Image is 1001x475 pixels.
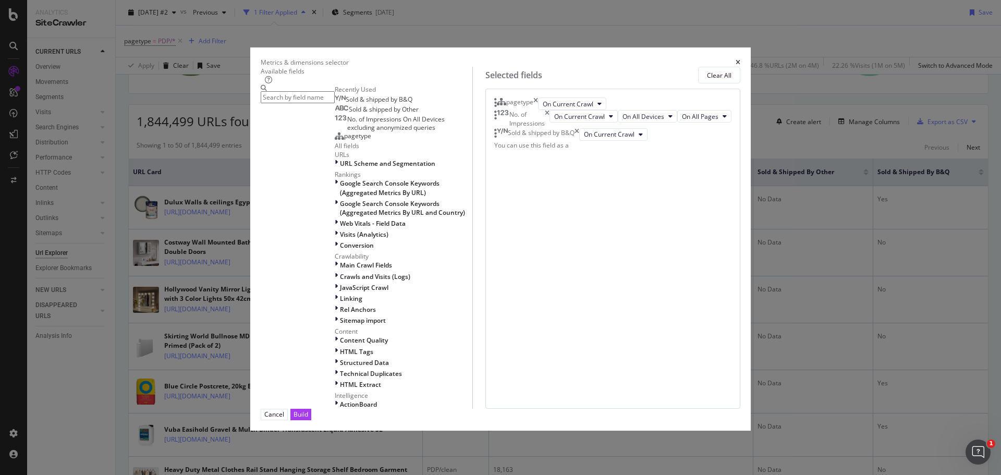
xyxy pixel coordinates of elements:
span: Google Search Console Keywords (Aggregated Metrics By URL) [340,179,440,197]
div: Recently Used [335,85,472,94]
div: No. of Impressions [509,110,545,128]
span: Crawls and Visits (Logs) [340,272,410,281]
span: Content Quality [340,336,388,345]
span: On Current Crawl [584,130,634,139]
button: Clear All [698,67,740,83]
div: URLs [335,150,472,159]
span: Conversion [340,241,374,250]
div: Rankings [335,170,472,179]
button: On All Pages [677,110,731,123]
button: On Current Crawl [550,110,618,123]
div: Intelligence [335,391,472,400]
span: ActionBoard [340,400,377,409]
div: Crawlability [335,252,472,261]
button: Cancel [261,409,288,420]
div: Clear All [707,71,731,80]
span: Google Search Console Keywords (Aggregated Metrics By URL and Country) [340,199,465,217]
span: Sold & shipped by Other [349,105,419,114]
span: Visits (Analytics) [340,230,388,239]
span: Sitemap import [340,316,386,325]
div: Metrics & dimensions selector [261,58,349,67]
span: No. of Impressions On All Devices excluding anonymized queries [347,115,445,132]
button: On Current Crawl [579,128,648,141]
span: On All Devices [622,112,664,121]
span: Technical Duplicates [340,369,402,378]
span: Sold & shipped by B&Q [346,95,412,104]
div: times [736,58,740,67]
button: On Current Crawl [538,98,606,110]
div: You can use this field as a [494,141,731,150]
span: Main Crawl Fields [340,261,392,270]
button: Build [290,409,311,420]
span: On Current Crawl [543,100,593,108]
div: Sold & shipped by B&Q [508,128,575,141]
div: times [575,128,579,141]
div: Build [294,410,308,419]
span: On Current Crawl [554,112,605,121]
div: All fields [335,141,472,150]
span: Web Vitals - Field Data [340,219,406,228]
span: JavaScript Crawl [340,283,388,292]
button: On All Devices [618,110,677,123]
span: On All Pages [682,112,718,121]
div: pagetype [506,98,533,110]
div: times [533,98,538,110]
iframe: Intercom live chat [966,440,991,465]
span: Rel Anchors [340,305,376,314]
span: HTML Tags [340,347,373,356]
div: Sold & shipped by B&QtimesOn Current Crawl [494,128,731,141]
div: pagetypetimesOn Current Crawl [494,98,731,110]
div: Available fields [261,67,472,76]
span: pagetype [344,131,371,140]
div: Content [335,327,472,336]
input: Search by field name [261,91,335,103]
div: Selected fields [485,69,542,81]
span: Structured Data [340,358,389,367]
span: HTML Extract [340,380,381,389]
div: modal [250,47,751,431]
div: Cancel [264,410,284,419]
span: URL Scheme and Segmentation [340,159,435,168]
div: No. of ImpressionstimesOn Current CrawlOn All DevicesOn All Pages [494,110,731,128]
span: Linking [340,294,362,303]
span: 1 [987,440,995,448]
div: times [545,110,550,128]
